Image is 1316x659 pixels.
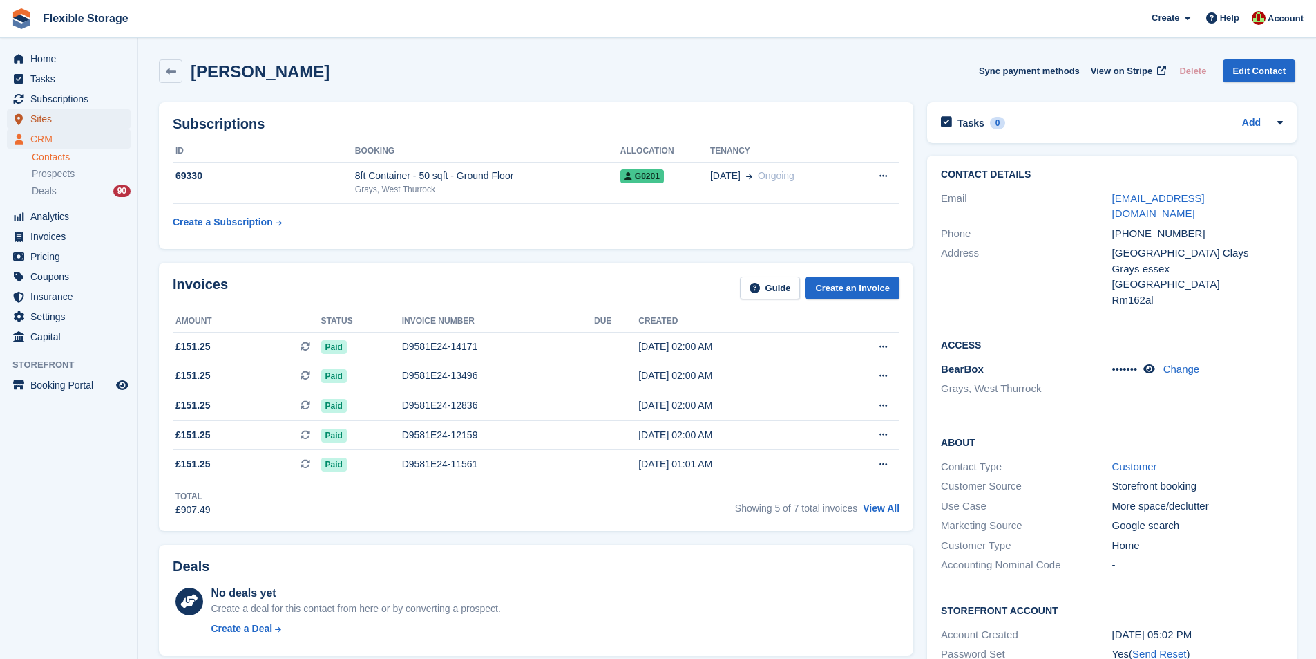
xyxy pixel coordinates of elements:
span: £151.25 [175,340,211,354]
div: Create a deal for this contact from here or by converting a prospect. [211,602,500,616]
div: Rm162al [1112,293,1283,308]
div: 0 [990,117,1006,129]
div: Customer Source [941,479,1112,494]
a: Add [1242,115,1261,131]
div: [DATE] 05:02 PM [1112,627,1283,643]
button: Delete [1174,59,1212,82]
span: Home [30,49,113,68]
h2: About [941,435,1283,449]
th: Tenancy [710,140,851,163]
div: 90 [113,185,131,197]
span: Paid [321,340,347,354]
a: Edit Contact [1223,59,1295,82]
span: Deals [32,185,57,198]
span: Paid [321,369,347,383]
a: menu [7,109,131,129]
a: menu [7,287,131,306]
span: Sites [30,109,113,129]
a: menu [7,129,131,149]
span: Prospects [32,167,75,180]
div: - [1112,557,1283,573]
div: Accounting Nominal Code [941,557,1112,573]
h2: Subscriptions [173,116,899,132]
span: G0201 [620,169,664,183]
h2: Access [941,337,1283,351]
span: Pricing [30,247,113,266]
span: View on Stripe [1091,64,1152,78]
span: Settings [30,307,113,326]
span: Invoices [30,227,113,246]
h2: Storefront Account [941,603,1283,617]
a: menu [7,89,131,109]
div: Total [175,490,211,503]
a: Create an Invoice [805,277,899,299]
a: Prospects [32,167,131,181]
div: [DATE] 01:01 AM [638,457,826,472]
span: Coupons [30,267,113,286]
button: Sync payment methods [979,59,1080,82]
div: Grays, West Thurrock [355,183,620,196]
div: Create a Subscription [173,215,273,230]
div: Address [941,245,1112,308]
span: Insurance [30,287,113,306]
a: menu [7,307,131,326]
div: D9581E24-13496 [402,369,594,383]
div: Use Case [941,499,1112,514]
div: [DATE] 02:00 AM [638,369,826,383]
div: D9581E24-14171 [402,340,594,354]
span: CRM [30,129,113,149]
span: £151.25 [175,457,211,472]
h2: Deals [173,559,209,575]
span: Subscriptions [30,89,113,109]
a: Guide [740,277,801,299]
div: [PHONE_NUMBER] [1112,226,1283,242]
th: Invoice number [402,310,594,333]
div: [DATE] 02:00 AM [638,398,826,413]
a: Create a Subscription [173,210,282,235]
div: [DATE] 02:00 AM [638,340,826,354]
h2: [PERSON_NAME] [191,62,330,81]
img: David Jones [1252,11,1266,25]
span: Ongoing [758,170,794,181]
div: D9581E24-11561 [402,457,594,472]
a: menu [7,327,131,346]
li: Grays, West Thurrock [941,381,1112,397]
span: BearBox [941,363,984,375]
div: Marketing Source [941,518,1112,534]
span: Tasks [30,69,113,89]
th: Booking [355,140,620,163]
a: Preview store [114,377,131,393]
a: View All [863,503,899,514]
span: Storefront [12,358,137,372]
a: menu [7,69,131,89]
a: menu [7,375,131,395]
span: Paid [321,458,347,472]
div: Contact Type [941,459,1112,475]
h2: Contact Details [941,169,1283,180]
div: Phone [941,226,1112,242]
div: No deals yet [211,585,500,602]
a: Deals 90 [32,184,131,198]
div: 8ft Container - 50 sqft - Ground Floor [355,169,620,183]
div: £907.49 [175,503,211,517]
div: Grays essex [1112,261,1283,277]
a: Contacts [32,151,131,164]
span: Showing 5 of 7 total invoices [735,503,857,514]
span: £151.25 [175,369,211,383]
a: Flexible Storage [37,7,134,30]
span: Paid [321,399,347,413]
div: Create a Deal [211,622,272,636]
a: [EMAIL_ADDRESS][DOMAIN_NAME] [1112,192,1205,220]
a: menu [7,267,131,286]
div: Email [941,191,1112,222]
span: £151.25 [175,398,211,413]
a: menu [7,207,131,226]
th: Status [321,310,402,333]
div: D9581E24-12836 [402,398,594,413]
div: Home [1112,538,1283,554]
th: Amount [173,310,321,333]
div: D9581E24-12159 [402,428,594,443]
div: Storefront booking [1112,479,1283,494]
span: ••••••• [1112,363,1138,375]
th: Allocation [620,140,710,163]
